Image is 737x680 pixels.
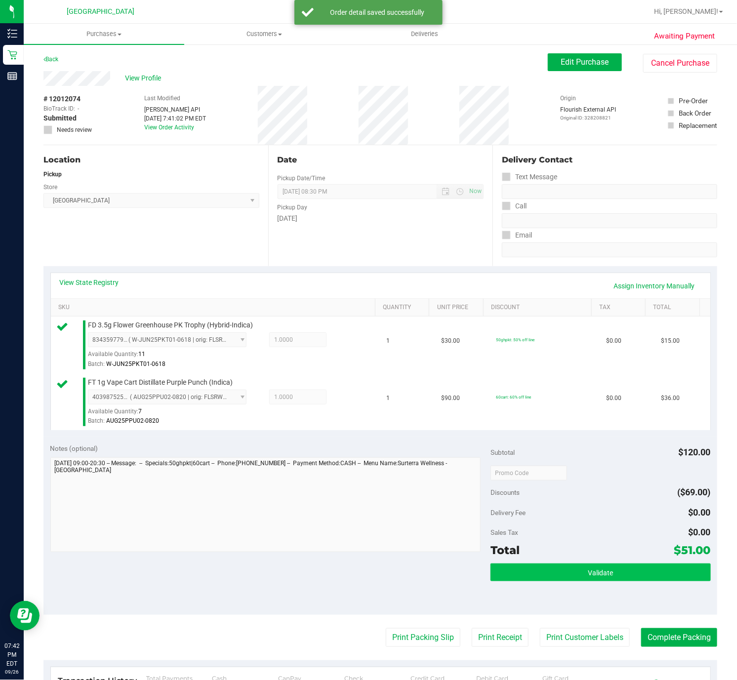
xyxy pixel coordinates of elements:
[678,487,711,497] span: ($69.00)
[88,320,253,330] span: FD 3.5g Flower Greenhouse PK Trophy (Hybrid-Indica)
[561,57,609,67] span: Edit Purchase
[689,527,711,537] span: $0.00
[278,203,308,212] label: Pickup Day
[7,50,17,60] inline-svg: Retail
[496,337,535,342] span: 50ghpkt: 50% off line
[138,351,145,358] span: 11
[491,483,520,501] span: Discounts
[679,120,717,130] div: Replacement
[24,24,184,44] a: Purchases
[502,199,527,213] label: Call
[43,56,58,63] a: Back
[50,444,98,452] span: Notes (optional)
[106,360,165,367] span: W-JUN25PKT01-0618
[88,404,255,424] div: Available Quantity:
[78,104,79,113] span: -
[679,447,711,457] span: $120.00
[383,304,425,312] a: Quantity
[679,108,711,118] div: Back Order
[599,304,642,312] a: Tax
[502,184,717,199] input: Format: (999) 999-9999
[278,213,484,224] div: [DATE]
[4,668,19,676] p: 09/26
[441,394,460,403] span: $90.00
[319,7,435,17] div: Order detail saved successfully
[641,628,717,647] button: Complete Packing
[386,394,390,403] span: 1
[561,114,616,121] p: Original ID: 328208821
[674,543,711,557] span: $51.00
[278,174,326,183] label: Pickup Date/Time
[491,528,518,536] span: Sales Tax
[679,96,708,106] div: Pre-Order
[561,94,576,103] label: Origin
[491,466,567,480] input: Promo Code
[496,395,532,400] span: 60cart: 60% off line
[144,114,206,123] div: [DATE] 7:41:02 PM EDT
[491,543,520,557] span: Total
[502,228,532,242] label: Email
[43,113,77,123] span: Submitted
[43,154,259,166] div: Location
[58,304,371,312] a: SKU
[661,394,680,403] span: $36.00
[144,94,180,103] label: Last Modified
[88,347,255,366] div: Available Quantity:
[502,154,717,166] div: Delivery Contact
[491,563,711,581] button: Validate
[689,507,711,518] span: $0.00
[106,417,159,424] span: AUG25PPU02-0820
[88,378,233,387] span: FT 1g Vape Cart Distillate Purple Punch (Indica)
[606,336,621,346] span: $0.00
[386,336,390,346] span: 1
[88,417,105,424] span: Batch:
[144,105,206,114] div: [PERSON_NAME] API
[502,213,717,228] input: Format: (999) 999-9999
[43,104,75,113] span: BioTrack ID:
[654,31,715,42] span: Awaiting Payment
[661,336,680,346] span: $15.00
[491,448,515,456] span: Subtotal
[125,73,164,83] span: View Profile
[60,278,119,287] a: View State Registry
[491,509,526,517] span: Delivery Fee
[7,29,17,39] inline-svg: Inventory
[345,24,505,44] a: Deliveries
[278,154,484,166] div: Date
[502,170,557,184] label: Text Message
[588,569,613,577] span: Validate
[24,30,184,39] span: Purchases
[654,7,718,15] span: Hi, [PERSON_NAME]!
[561,105,616,121] div: Flourish External API
[43,183,57,192] label: Store
[398,30,452,39] span: Deliveries
[67,7,135,16] span: [GEOGRAPHIC_DATA]
[441,336,460,346] span: $30.00
[185,30,344,39] span: Customers
[643,54,717,73] button: Cancel Purchase
[43,94,81,104] span: # 12012074
[606,394,621,403] span: $0.00
[144,124,194,131] a: View Order Activity
[43,171,62,178] strong: Pickup
[57,125,92,134] span: Needs review
[4,641,19,668] p: 07:42 PM EDT
[184,24,345,44] a: Customers
[138,408,142,415] span: 7
[472,628,529,647] button: Print Receipt
[653,304,696,312] a: Total
[88,360,105,367] span: Batch:
[386,628,460,647] button: Print Packing Slip
[540,628,630,647] button: Print Customer Labels
[491,304,587,312] a: Discount
[7,71,17,81] inline-svg: Reports
[548,53,622,71] button: Edit Purchase
[10,601,40,631] iframe: Resource center
[608,278,701,294] a: Assign Inventory Manually
[437,304,480,312] a: Unit Price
